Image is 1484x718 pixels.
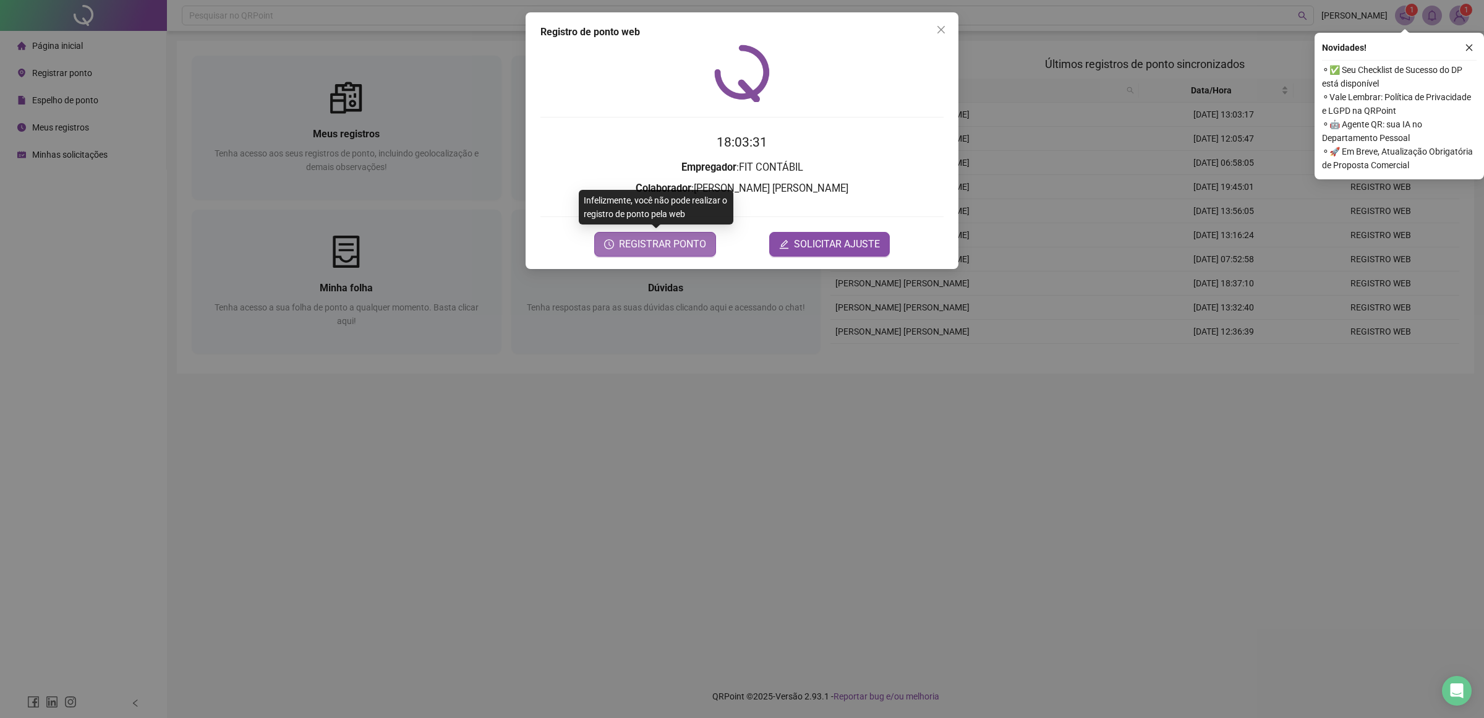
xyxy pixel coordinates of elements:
strong: Empregador [681,161,736,173]
span: Novidades ! [1322,41,1367,54]
button: editSOLICITAR AJUSTE [769,232,890,257]
h3: : FIT CONTÁBIL [540,160,944,176]
span: close [1465,43,1473,52]
span: REGISTRAR PONTO [619,237,706,252]
img: QRPoint [714,45,770,102]
span: clock-circle [604,239,614,249]
span: ⚬ 🚀 Em Breve, Atualização Obrigatória de Proposta Comercial [1322,145,1477,172]
span: edit [779,239,789,249]
div: Open Intercom Messenger [1442,676,1472,706]
button: REGISTRAR PONTO [594,232,716,257]
span: ⚬ 🤖 Agente QR: sua IA no Departamento Pessoal [1322,118,1477,145]
span: SOLICITAR AJUSTE [794,237,880,252]
h3: : [PERSON_NAME] [PERSON_NAME] [540,181,944,197]
span: ⚬ Vale Lembrar: Política de Privacidade e LGPD na QRPoint [1322,90,1477,118]
time: 18:03:31 [717,135,767,150]
button: Close [931,20,951,40]
div: Registro de ponto web [540,25,944,40]
span: ⚬ ✅ Seu Checklist de Sucesso do DP está disponível [1322,63,1477,90]
span: close [936,25,946,35]
div: Infelizmente, você não pode realizar o registro de ponto pela web [579,190,733,224]
strong: Colaborador [636,182,691,194]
